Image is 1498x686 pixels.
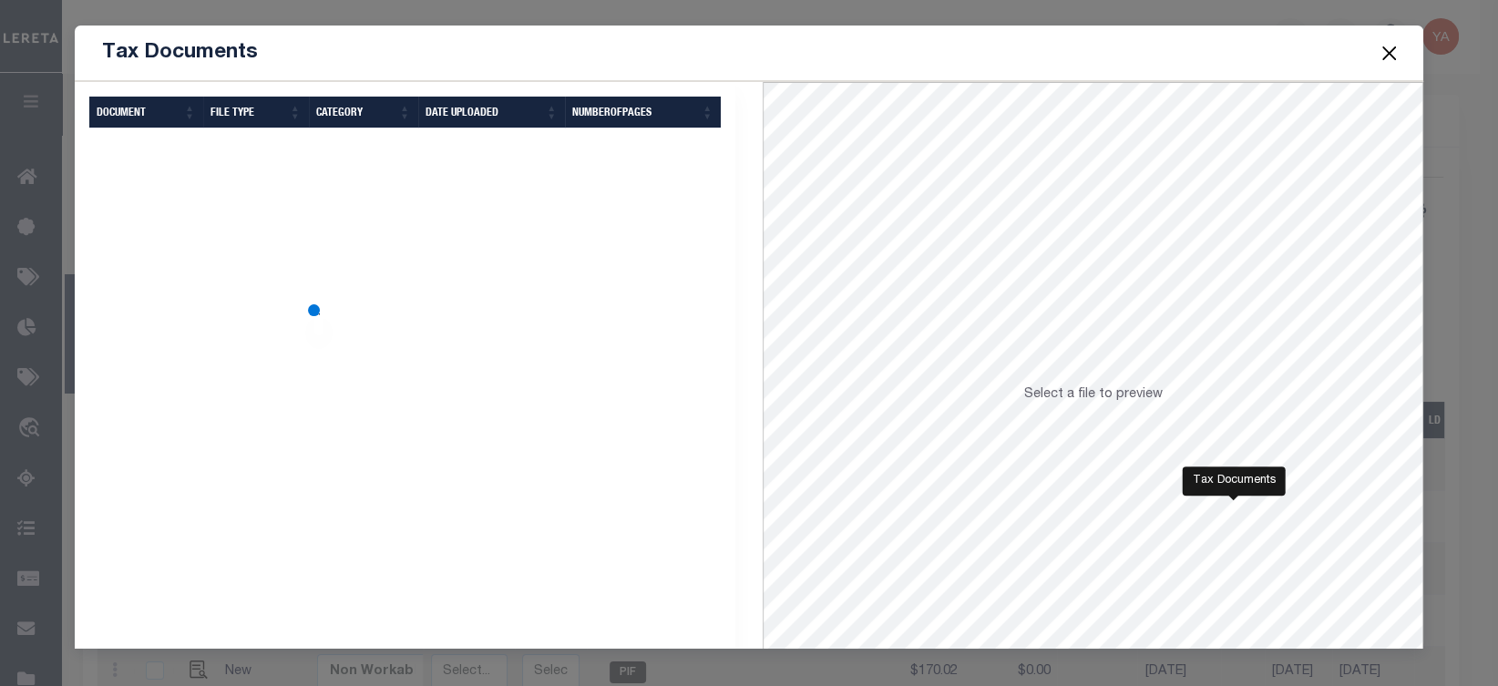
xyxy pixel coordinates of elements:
[565,97,721,128] th: NumberOfPages
[89,97,202,128] th: DOCUMENT
[203,97,309,128] th: FILE TYPE
[1023,388,1162,401] span: Select a file to preview
[309,97,418,128] th: CATEGORY
[418,97,565,128] th: Date Uploaded
[1183,466,1286,496] div: Tax Documents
